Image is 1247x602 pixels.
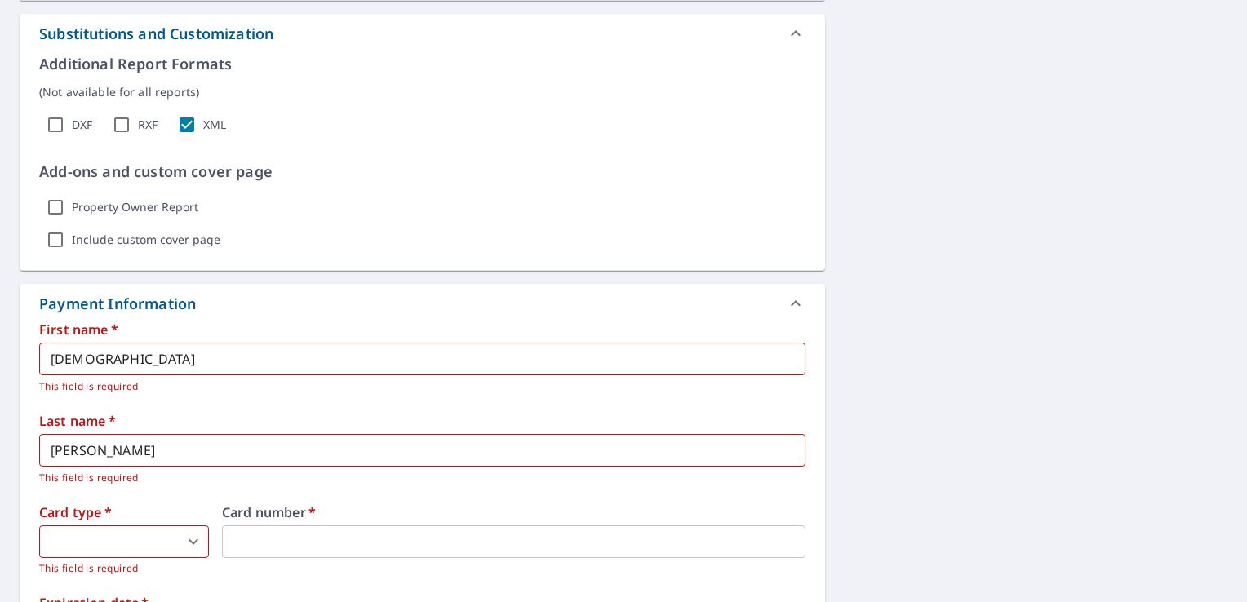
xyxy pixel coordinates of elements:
[203,117,226,132] label: XML
[72,117,92,132] label: DXF
[20,14,825,53] div: Substitutions and Customization
[39,378,794,395] p: This field is required
[39,161,805,183] p: Add-ons and custom cover page
[39,293,202,315] div: Payment Information
[39,470,794,486] p: This field is required
[39,506,209,519] label: Card type
[222,506,805,519] label: Card number
[39,83,805,100] p: (Not available for all reports)
[39,414,805,427] label: Last name
[20,284,825,323] div: Payment Information
[222,525,805,558] iframe: secure payment field
[39,53,805,75] p: Additional Report Formats
[138,117,158,132] label: RXF
[72,232,220,247] label: Include custom cover page
[39,23,273,45] div: Substitutions and Customization
[39,323,805,336] label: First name
[72,200,198,215] label: Property Owner Report
[39,560,209,577] p: This field is required
[39,525,209,558] div: ​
